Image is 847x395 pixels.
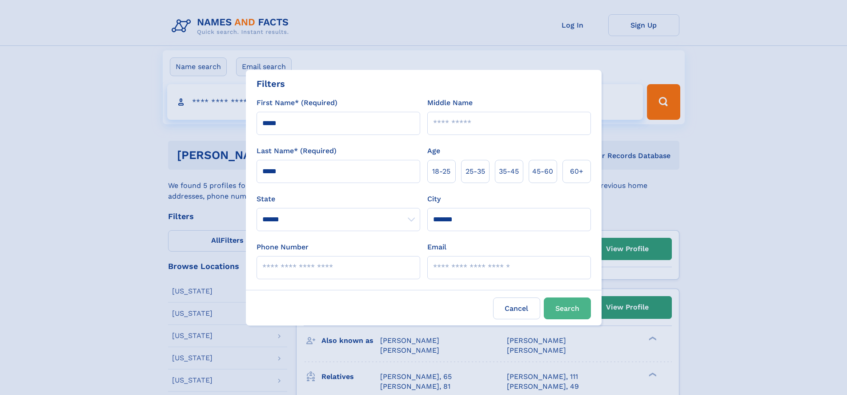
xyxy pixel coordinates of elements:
label: Age [427,146,440,156]
label: Email [427,242,446,252]
span: 45‑60 [532,166,553,177]
label: City [427,194,441,204]
label: State [257,194,420,204]
button: Search [544,297,591,319]
label: Phone Number [257,242,309,252]
label: Middle Name [427,98,473,108]
label: Last Name* (Required) [257,146,337,156]
span: 35‑45 [499,166,519,177]
span: 60+ [570,166,583,177]
span: 18‑25 [432,166,450,177]
label: Cancel [493,297,540,319]
span: 25‑35 [466,166,485,177]
div: Filters [257,77,285,90]
label: First Name* (Required) [257,98,337,108]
